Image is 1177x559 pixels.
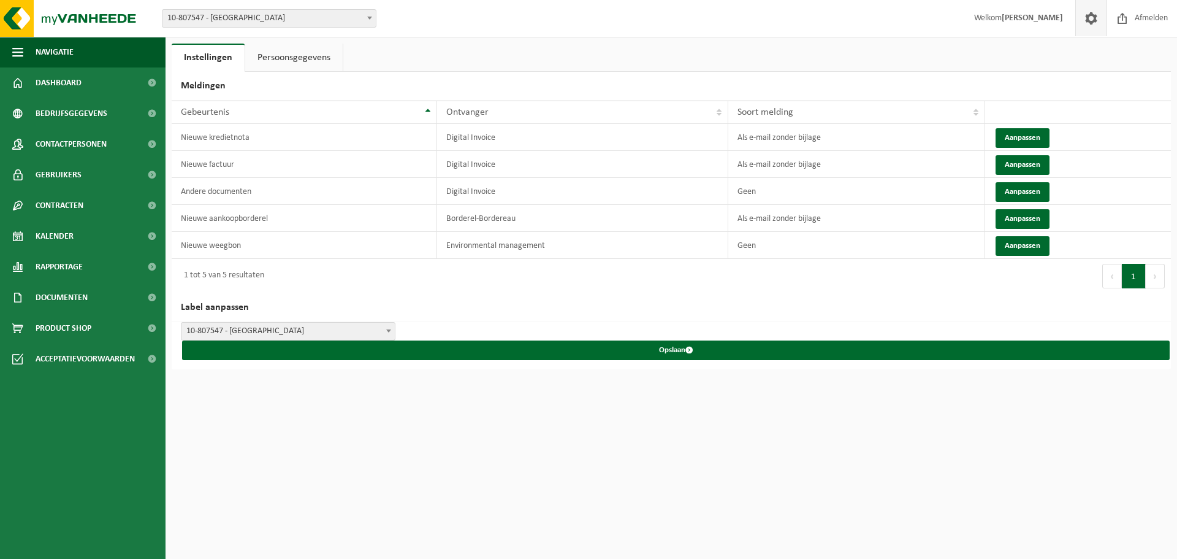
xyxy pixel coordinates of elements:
[162,10,376,27] span: 10-807547 - VZW KISP - MARIAKERKE
[737,107,793,117] span: Soort melding
[1102,264,1122,288] button: Previous
[728,232,985,259] td: Geen
[728,151,985,178] td: Als e-mail zonder bijlage
[36,67,82,98] span: Dashboard
[996,236,1049,256] button: Aanpassen
[36,313,91,344] span: Product Shop
[182,341,1170,360] button: Opslaan
[437,232,729,259] td: Environmental management
[437,124,729,151] td: Digital Invoice
[446,107,489,117] span: Ontvanger
[36,98,107,129] span: Bedrijfsgegevens
[36,160,82,190] span: Gebruikers
[36,221,74,252] span: Kalender
[437,178,729,205] td: Digital Invoice
[172,232,437,259] td: Nieuwe weegbon
[36,190,83,221] span: Contracten
[996,155,1049,175] button: Aanpassen
[245,44,343,72] a: Persoonsgegevens
[1002,13,1063,23] strong: [PERSON_NAME]
[437,151,729,178] td: Digital Invoice
[996,209,1049,229] button: Aanpassen
[172,72,1171,101] h2: Meldingen
[728,205,985,232] td: Als e-mail zonder bijlage
[996,182,1049,202] button: Aanpassen
[178,265,264,287] div: 1 tot 5 van 5 resultaten
[181,323,395,340] span: 10-807547 - VZW KISP - MARIAKERKE
[172,44,245,72] a: Instellingen
[996,128,1049,148] button: Aanpassen
[36,282,88,313] span: Documenten
[162,9,376,28] span: 10-807547 - VZW KISP - MARIAKERKE
[172,205,437,232] td: Nieuwe aankoopborderel
[36,37,74,67] span: Navigatie
[437,205,729,232] td: Borderel-Bordereau
[181,322,395,341] span: 10-807547 - VZW KISP - MARIAKERKE
[36,344,135,374] span: Acceptatievoorwaarden
[1122,264,1146,288] button: 1
[728,178,985,205] td: Geen
[172,124,437,151] td: Nieuwe kredietnota
[36,252,83,282] span: Rapportage
[172,178,437,205] td: Andere documenten
[172,151,437,178] td: Nieuwe factuur
[181,107,229,117] span: Gebeurtenis
[728,124,985,151] td: Als e-mail zonder bijlage
[1146,264,1165,288] button: Next
[36,129,107,160] span: Contactpersonen
[172,293,1171,322] h2: Label aanpassen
